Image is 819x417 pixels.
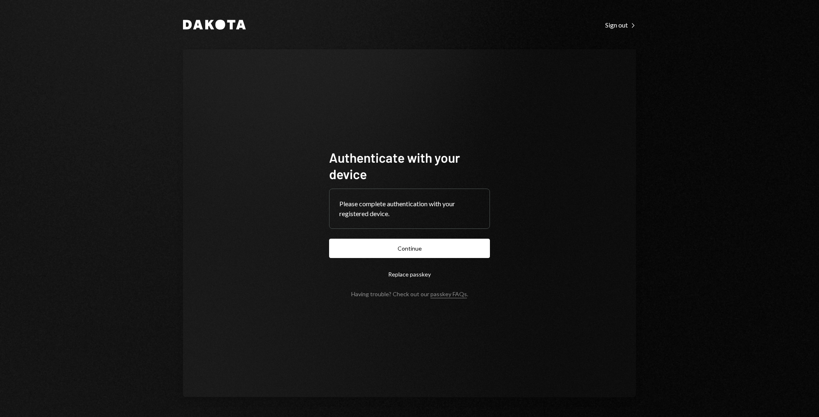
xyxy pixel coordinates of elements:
[339,199,480,219] div: Please complete authentication with your registered device.
[605,21,636,29] div: Sign out
[329,265,490,284] button: Replace passkey
[351,290,468,297] div: Having trouble? Check out our .
[605,20,636,29] a: Sign out
[430,290,467,298] a: passkey FAQs
[329,239,490,258] button: Continue
[329,149,490,182] h1: Authenticate with your device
